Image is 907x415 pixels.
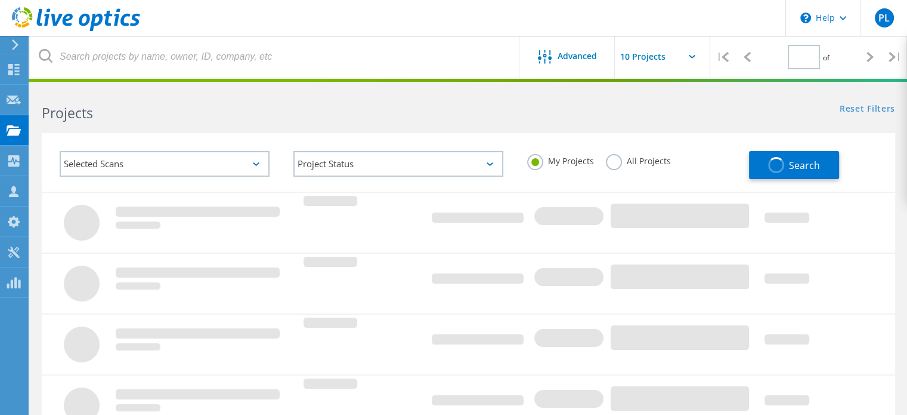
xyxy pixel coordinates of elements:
[878,13,890,23] span: PL
[606,154,671,165] label: All Projects
[823,53,829,63] span: of
[789,159,820,172] span: Search
[527,154,594,165] label: My Projects
[883,36,907,78] div: |
[840,104,895,115] a: Reset Filters
[60,151,270,177] div: Selected Scans
[749,151,839,179] button: Search
[710,36,735,78] div: |
[293,151,503,177] div: Project Status
[30,36,520,78] input: Search projects by name, owner, ID, company, etc
[558,52,597,60] span: Advanced
[42,103,93,122] b: Projects
[800,13,811,23] svg: \n
[12,25,140,33] a: Live Optics Dashboard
